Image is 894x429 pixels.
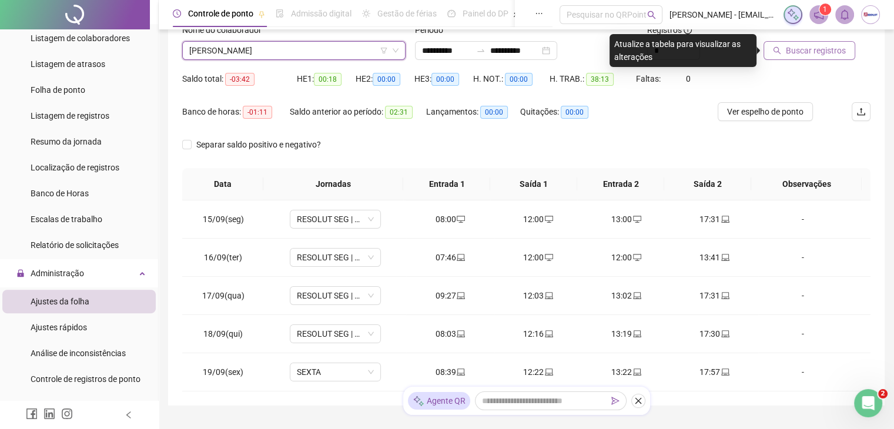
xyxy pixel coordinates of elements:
span: dashboard [447,9,456,18]
span: filter [380,47,387,54]
span: Análise de inconsistências [31,348,126,358]
span: laptop [632,291,641,300]
span: Resumo da jornada [31,137,102,146]
span: linkedin [43,408,55,420]
span: lock [16,269,25,277]
div: 12:00 [504,213,573,226]
span: pushpin [513,11,520,18]
span: desktop [544,253,553,262]
span: 18/09(qui) [203,329,243,338]
span: file-done [276,9,284,18]
span: clock-circle [173,9,181,18]
th: Saída 2 [664,168,751,200]
div: 17:31 [680,213,749,226]
span: laptop [720,368,729,376]
div: 08:39 [416,366,485,378]
span: 00:18 [314,73,341,86]
span: ellipsis [535,9,543,18]
span: Banco de Horas [31,189,89,198]
div: 17:30 [680,327,749,340]
span: laptop [632,330,641,338]
span: Registros [647,24,692,36]
img: sparkle-icon.fc2bf0ac1784a2077858766a79e2daf3.svg [786,8,799,21]
th: Entrada 1 [403,168,490,200]
span: close [634,397,642,405]
div: 13:02 [592,289,661,302]
span: RESOLUT SEG | QUI- I [297,287,374,304]
span: to [476,46,485,55]
span: info-circle [684,26,692,34]
img: 68889 [862,6,879,24]
div: Agente QR [408,392,470,410]
span: Ajustes rápidos [31,323,87,332]
span: Gestão de férias [377,9,437,18]
div: - [768,289,837,302]
div: Quitações: [520,105,606,119]
span: laptop [720,253,729,262]
span: 00:00 [373,73,400,86]
div: 13:19 [592,327,661,340]
span: Observações [761,177,852,190]
span: Localização de registros [31,163,119,172]
span: Controle de ponto [188,9,253,18]
button: Ver espelho de ponto [718,102,813,121]
span: 00:00 [431,73,459,86]
span: -03:42 [225,73,255,86]
span: LUIZA CARLA BRAGA DA SILVA [189,42,399,59]
div: - [768,366,837,378]
span: Buscar registros [786,44,846,57]
span: Gestão de solicitações [31,400,112,410]
div: Banco de horas: [182,105,290,119]
span: SEXTA [297,363,374,381]
span: Separar saldo positivo e negativo? [192,138,326,151]
span: Listagem de atrasos [31,59,105,69]
th: Entrada 2 [577,168,664,200]
div: H. NOT.: [473,72,550,86]
span: -01:11 [243,106,272,119]
span: laptop [544,330,553,338]
span: Listagem de registros [31,111,109,120]
span: RESOLUT SEG | QUI- I [297,210,374,228]
span: bell [839,9,850,20]
span: laptop [632,368,641,376]
div: 12:22 [504,366,573,378]
span: facebook [26,408,38,420]
div: 08:00 [416,213,485,226]
span: 19/09(sex) [203,367,243,377]
span: 38:13 [586,73,614,86]
div: 12:16 [504,327,573,340]
span: Escalas de trabalho [31,214,102,224]
label: Período [415,24,451,36]
span: 15/09(seg) [203,214,244,224]
th: Saída 1 [490,168,577,200]
div: 08:03 [416,327,485,340]
span: 2 [878,389,888,398]
span: 1 [823,5,827,14]
th: Data [182,168,263,200]
span: desktop [632,215,641,223]
span: pushpin [258,11,265,18]
div: HE 3: [414,72,473,86]
span: upload [856,107,866,116]
span: laptop [456,330,465,338]
span: 00:00 [505,73,533,86]
span: notification [813,9,824,20]
div: 12:00 [504,251,573,264]
label: Nome do colaborador [182,24,269,36]
span: RESOLUT SEG | QUI- I [297,325,374,343]
sup: 1 [819,4,831,15]
span: Listagem de colaboradores [31,33,130,43]
div: HE 1: [297,72,356,86]
span: instagram [61,408,73,420]
div: 13:41 [680,251,749,264]
span: 16/09(ter) [204,253,242,262]
span: Administração [31,269,84,278]
span: swap-right [476,46,485,55]
span: 17/09(qua) [202,291,245,300]
div: 12:00 [592,251,661,264]
span: Faltas: [636,74,662,83]
span: search [647,11,656,19]
span: Relatório de solicitações [31,240,119,250]
span: laptop [456,253,465,262]
div: 07:46 [416,251,485,264]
